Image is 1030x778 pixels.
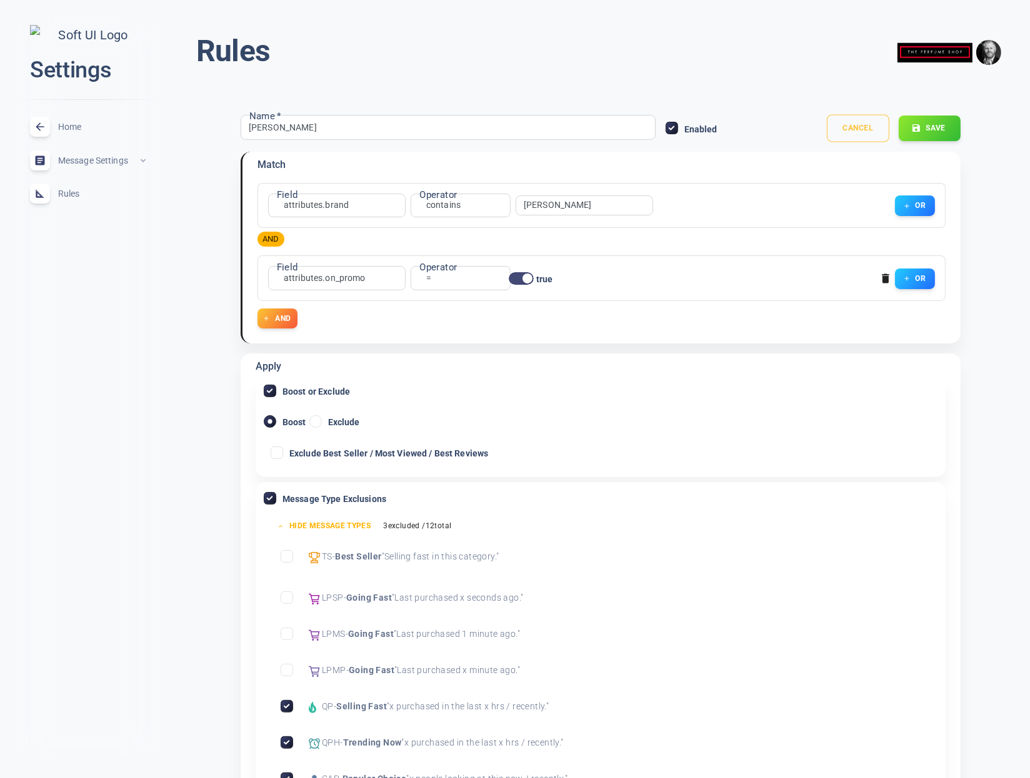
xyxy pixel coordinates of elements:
div: attributes.on_promo [276,272,373,284]
h6: Apply [256,358,282,375]
span: Message Type Exclusions [282,495,386,503]
label: Name [249,109,281,123]
span: TS - [322,550,335,566]
span: LPMP - [322,664,349,680]
button: OR [895,268,935,289]
span: Best Seller [335,550,381,566]
span: Going Fast [349,664,394,680]
input: comma,separated,values [524,201,624,210]
span: Going Fast [346,591,392,608]
h2: Settings [30,56,146,85]
span: " Last purchased x seconds ago. " [392,591,523,608]
h6: Match [257,157,286,173]
span: expand_less [138,155,148,165]
span: Exclude Best Seller / Most Viewed / Best Reviews [289,449,488,458]
span: LPMS - [322,628,348,644]
span: " Selling fast in this category. " [382,550,499,566]
span: Exclude [328,418,360,426]
span: " Last purchased 1 minute ago. " [394,628,520,644]
a: Rules [10,177,166,210]
img: theperfumeshop [897,33,972,72]
span: LPSP - [322,591,346,608]
button: OR [895,195,935,216]
button: Hide message types [271,517,378,535]
label: Operator [419,260,457,274]
label: Field [277,260,297,274]
span: QP - [322,700,336,716]
span: Boost [282,418,306,426]
label: Field [277,188,297,202]
div: contains [419,199,468,212]
span: Trending Now [343,736,402,752]
span: Boost or Exclude [282,387,350,396]
span: " x purchased in the last x hrs / recently. " [387,700,549,716]
button: Save [899,116,961,141]
span: " Last purchased x minute ago. " [394,664,520,680]
span: QPH - [322,736,343,752]
a: Home [10,110,166,144]
span: " x purchased in the last x hrs / recently. " [401,736,563,752]
button: AND [257,308,297,329]
div: attributes.brand [276,199,356,212]
span: Enabled [684,125,717,134]
span: 3 excluded / 12 total [383,521,451,531]
span: Going Fast [348,628,394,644]
span: Selling Fast [336,700,387,716]
div: = [419,272,439,284]
button: Cancel [827,115,889,142]
span: AND [257,232,284,245]
img: Soft UI Logo [30,25,146,46]
label: Operator [419,188,457,202]
h1: Rules [196,32,270,70]
span: true [536,275,553,283]
img: e9922e3fc00dd5316fa4c56e6d75935f [976,40,1001,65]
